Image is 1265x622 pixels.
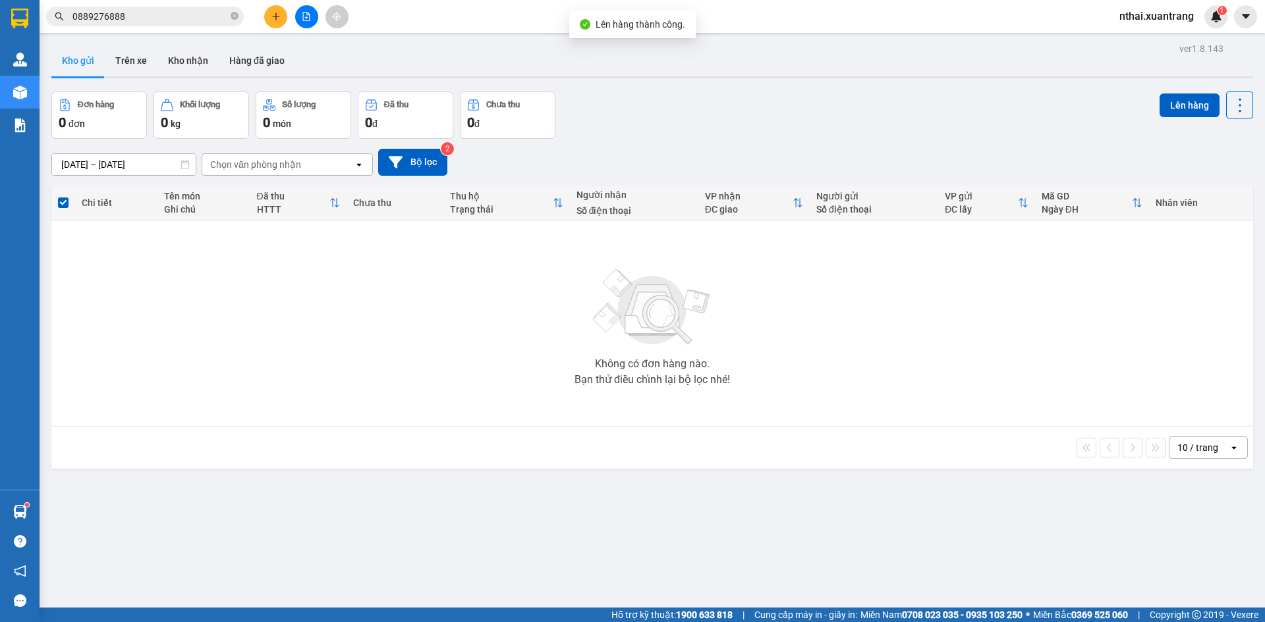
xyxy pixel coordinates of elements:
th: Toggle SortBy [250,186,347,220]
button: aim [325,5,349,28]
strong: 1900 633 818 [676,609,733,620]
div: VP nhận [705,191,793,201]
strong: 0369 525 060 [1071,609,1128,620]
span: search [55,12,64,21]
span: Miền Bắc [1033,608,1128,622]
img: svg+xml;base64,PHN2ZyBjbGFzcz0ibGlzdC1wbHVnX19zdmciIHhtbG5zPSJodHRwOi8vd3d3LnczLm9yZy8yMDAwL3N2Zy... [586,261,718,353]
span: question-circle [14,535,26,548]
th: Toggle SortBy [1035,186,1149,220]
div: Chọn văn phòng nhận [210,158,301,171]
span: | [1138,608,1140,622]
span: đ [372,118,378,129]
button: Trên xe [105,45,157,76]
button: file-add [295,5,318,28]
div: Đơn hàng [78,100,114,109]
span: notification [14,565,26,577]
span: caret-down [1240,11,1252,22]
svg: open [354,159,364,170]
span: Cung cấp máy in - giấy in: [754,608,857,622]
span: 0395061017 [5,93,98,111]
img: icon-new-feature [1210,11,1222,22]
span: 0981 559 551 [127,35,192,47]
span: 1 [1220,6,1224,15]
span: 0 [365,115,372,130]
span: nthai.xuantrang [1109,8,1204,24]
button: Đơn hàng0đơn [51,91,147,139]
div: Không có đơn hàng nào. [595,359,710,369]
span: message [14,594,26,607]
span: check-circle [580,19,590,30]
div: Đã thu [384,100,408,109]
button: Kho gửi [51,45,105,76]
button: Đã thu0đ [358,91,453,139]
div: Bạn thử điều chỉnh lại bộ lọc nhé! [575,375,730,385]
div: Ghi chú [164,204,244,215]
button: Lên hàng [1160,93,1220,117]
span: Người gửi: [5,75,40,84]
input: Tìm tên, số ĐT hoặc mã đơn [72,9,228,24]
input: Select a date range. [52,154,196,175]
img: warehouse-icon [13,53,27,66]
div: Khối lượng [180,100,220,109]
button: Khối lượng0kg [154,91,249,139]
div: 10 / trang [1177,441,1218,454]
div: Ngày ĐH [1042,204,1132,215]
span: | [743,608,745,622]
button: caret-down [1234,5,1257,28]
img: warehouse-icon [13,505,27,519]
sup: 2 [441,142,454,155]
span: VP [PERSON_NAME] [124,13,192,33]
sup: 1 [25,503,29,507]
div: Thu hộ [450,191,553,201]
span: copyright [1192,610,1201,619]
span: Lên hàng thành công. [596,19,685,30]
button: plus [264,5,287,28]
th: Toggle SortBy [938,186,1035,220]
span: Hỗ trợ kỹ thuật: [611,608,733,622]
div: Số lượng [282,100,316,109]
button: Kho nhận [157,45,219,76]
span: close-circle [231,11,239,23]
span: close-circle [231,12,239,20]
div: Người nhận [576,190,692,200]
span: Người nhận: [5,84,46,92]
span: kg [171,118,181,129]
div: Nhân viên [1156,197,1247,208]
span: đ [474,118,480,129]
span: món [273,118,291,129]
span: plus [271,12,281,21]
th: Toggle SortBy [698,186,810,220]
img: warehouse-icon [13,86,27,99]
span: file-add [302,12,311,21]
span: HAIVAN [41,7,86,21]
div: VP gửi [945,191,1018,201]
div: Chưa thu [353,197,437,208]
svg: open [1229,442,1239,453]
div: Đã thu [257,191,330,201]
button: Chưa thu0đ [460,91,555,139]
div: ĐC giao [705,204,793,215]
span: Miền Nam [860,608,1023,622]
img: solution-icon [13,118,27,132]
div: Tên món [164,191,244,201]
span: aim [332,12,341,21]
div: Số điện thoại [816,204,932,215]
button: Bộ lọc [378,149,447,176]
strong: 0708 023 035 - 0935 103 250 [902,609,1023,620]
div: ĐC lấy [945,204,1018,215]
span: ⚪️ [1026,612,1030,617]
div: Chi tiết [82,197,150,208]
span: 0 [161,115,168,130]
button: Số lượng0món [256,91,351,139]
span: 0 [59,115,66,130]
img: logo-vxr [11,9,28,28]
span: XUANTRANG [24,24,101,38]
div: Chưa thu [486,100,520,109]
button: Hàng đã giao [219,45,295,76]
div: Trạng thái [450,204,553,215]
div: ver 1.8.143 [1179,41,1223,56]
span: 0 [467,115,474,130]
th: Toggle SortBy [443,186,570,220]
div: HTTT [257,204,330,215]
div: Mã GD [1042,191,1132,201]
